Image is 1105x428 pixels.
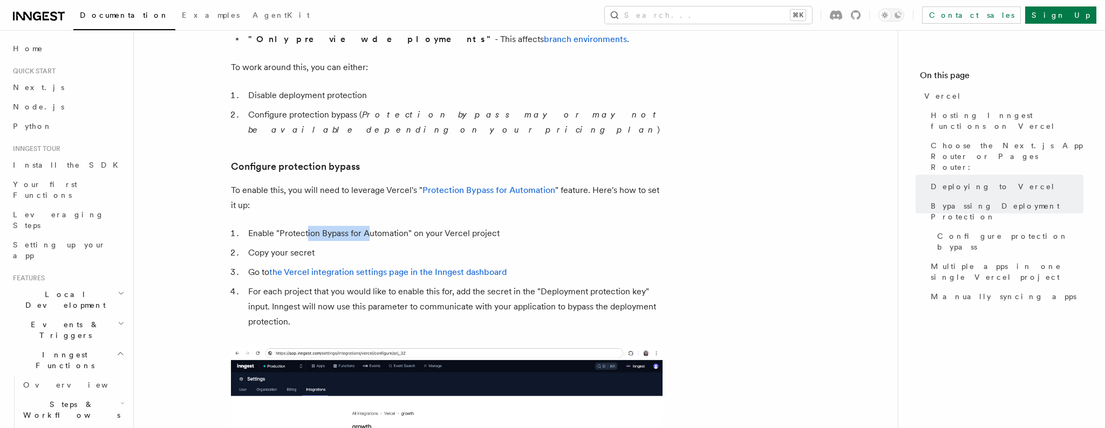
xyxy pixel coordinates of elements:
span: Bypassing Deployment Protection [931,201,1083,222]
span: Setting up your app [13,240,106,260]
span: Features [9,274,45,282]
li: Go to [245,265,663,280]
a: Sign Up [1025,6,1096,24]
span: Leveraging Steps [13,210,104,230]
span: Quick start [9,67,56,75]
em: Protection bypass may or may not be available depending on your pricing plan [248,109,661,135]
a: Protection Bypass for Automation [422,185,555,195]
button: Local Development [9,285,127,315]
li: For each project that you would like to enable this for, add the secret in the "Deployment protec... [245,284,663,329]
li: Copy your secret [245,245,663,260]
span: Steps & Workflows [19,399,120,420]
span: Next.js [13,83,64,92]
span: Hosting Inngest functions on Vercel [931,110,1083,132]
a: Bypassing Deployment Protection [926,196,1083,226]
span: Vercel [924,91,961,101]
a: Documentation [73,3,175,30]
kbd: ⌘K [790,10,806,20]
button: Inngest Functions [9,345,127,375]
p: To work around this, you can either: [231,60,663,75]
span: Inngest Functions [9,349,117,371]
span: Multiple apps in one single Vercel project [931,261,1083,282]
span: Configure protection bypass [937,231,1083,252]
span: Install the SDK [13,161,125,169]
h4: On this page [920,69,1083,86]
a: Configure protection bypass [231,159,360,174]
a: Setting up your app [9,235,127,265]
span: Inngest tour [9,144,60,153]
li: Enable "Protection Bypass for Automation" on your Vercel project [245,226,663,241]
span: Overview [23,381,134,389]
span: Choose the Next.js App Router or Pages Router: [931,140,1083,172]
span: Local Development [9,289,118,310]
li: Disable deployment protection [245,88,663,103]
button: Toggle dark mode [878,9,904,22]
span: Manually syncing apps [931,291,1076,302]
button: Steps & Workflows [19,395,127,425]
li: Configure protection bypass ( ) [245,107,663,137]
span: Documentation [80,11,169,19]
a: AgentKit [246,3,316,29]
a: Home [9,39,127,58]
a: Hosting Inngest functions on Vercel [926,106,1083,136]
a: Contact sales [922,6,1021,24]
button: Events & Triggers [9,315,127,345]
span: Events & Triggers [9,319,118,341]
a: Choose the Next.js App Router or Pages Router: [926,136,1083,177]
a: Next.js [9,78,127,97]
strong: "Only preview deployments" [248,34,495,44]
button: Search...⌘K [605,6,812,24]
a: Multiple apps in one single Vercel project [926,257,1083,287]
span: Home [13,43,43,54]
span: Python [13,122,52,130]
a: Leveraging Steps [9,205,127,235]
span: Node.js [13,102,64,111]
a: the Vercel integration settings page in the Inngest dashboard [269,267,507,277]
a: Deploying to Vercel [926,177,1083,196]
span: Deploying to Vercel [931,181,1055,192]
a: Manually syncing apps [926,287,1083,306]
span: Your first Functions [13,180,77,199]
span: AgentKit [253,11,310,19]
a: Install the SDK [9,155,127,175]
a: Overview [19,375,127,395]
a: Your first Functions [9,175,127,205]
a: branch environments [544,34,627,44]
p: To enable this, you will need to leverage Vercel's " " feature. Here's how to set it up: [231,183,663,213]
a: Vercel [920,86,1083,106]
span: Examples [182,11,240,19]
a: Configure protection bypass [933,226,1083,257]
a: Examples [175,3,246,29]
a: Python [9,116,127,136]
a: Node.js [9,97,127,116]
li: - This affects . [245,32,663,47]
